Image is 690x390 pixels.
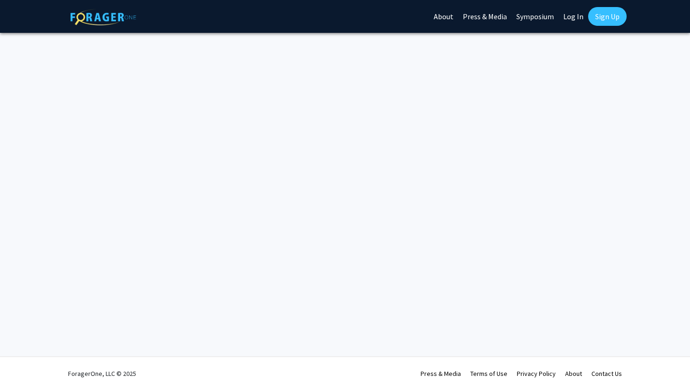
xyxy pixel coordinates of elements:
a: Press & Media [421,369,461,378]
div: ForagerOne, LLC © 2025 [68,357,136,390]
a: Sign Up [588,7,627,26]
a: Contact Us [591,369,622,378]
img: ForagerOne Logo [70,9,136,25]
a: Privacy Policy [517,369,556,378]
a: About [565,369,582,378]
a: Terms of Use [470,369,507,378]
